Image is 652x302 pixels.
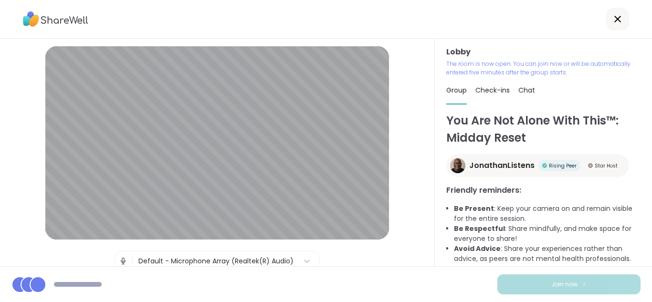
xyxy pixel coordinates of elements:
img: Star Host [588,163,593,168]
span: JonathanListens [469,160,535,171]
img: Microphone [119,251,127,271]
span: | [131,251,134,271]
span: Join now [551,280,578,289]
li: : Keep your camera on and remain visible for the entire session. [454,204,641,224]
h3: Friendly reminders: [446,185,641,196]
button: Join now [497,274,641,294]
h1: You Are Not Alone With This™: Midday Reset [446,112,641,146]
img: ShareWell Logo [23,8,88,30]
span: Check-ins [475,85,510,95]
div: Default - Microphone Array (Realtek(R) Audio) [138,256,294,266]
span: Rising Peer [549,162,577,169]
h3: Lobby [446,46,641,58]
span: Star Host [595,162,618,169]
b: Be Respectful [454,224,505,233]
b: Be Present [454,204,494,213]
span: Group [446,85,467,95]
li: : Share mindfully, and make space for everyone to share! [454,224,641,244]
li: : Share your experiences rather than advice, as peers are not mental health professionals. [454,244,641,264]
span: Chat [518,85,535,95]
p: The room is now open. You can join now or will be automatically entered five minutes after the gr... [446,60,641,77]
img: Rising Peer [542,163,547,168]
img: ShareWell Logomark [581,281,587,287]
a: JonathanListensJonathanListensRising PeerRising PeerStar HostStar Host [446,154,629,177]
img: JonathanListens [450,158,465,173]
b: Avoid Advice [454,244,501,253]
